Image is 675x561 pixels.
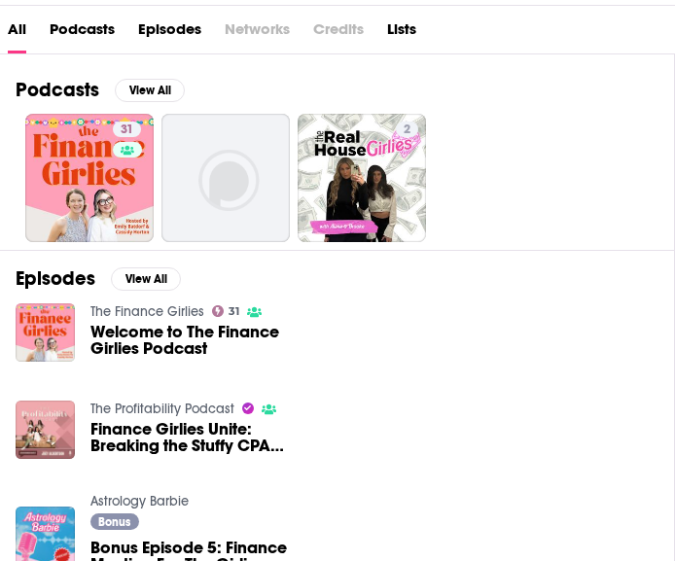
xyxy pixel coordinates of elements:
a: 31 [212,305,240,317]
a: Welcome to The Finance Girlies Podcast [90,324,312,357]
a: Episodes [138,14,201,53]
a: Podcasts [50,14,115,53]
a: EpisodesView All [16,266,181,291]
a: All [8,14,26,53]
h2: Episodes [16,266,95,291]
button: View All [111,267,181,291]
h2: Podcasts [16,78,99,102]
a: 31 [25,114,154,242]
a: 31 [113,122,141,137]
a: Finance Girlies Unite: Breaking the Stuffy CPA Mold [90,421,312,454]
button: View All [115,79,185,102]
img: Finance Girlies Unite: Breaking the Stuffy CPA Mold [16,401,75,460]
img: Welcome to The Finance Girlies Podcast [16,303,75,363]
span: 31 [229,307,239,316]
span: Credits [313,14,364,53]
a: The Profitability Podcast [90,401,234,417]
a: PodcastsView All [16,78,185,102]
a: Lists [387,14,416,53]
a: 2 [298,114,426,242]
span: Networks [225,14,290,53]
a: The Finance Girlies [90,303,204,320]
span: Bonus [98,516,130,528]
span: 2 [404,121,410,140]
a: 2 [396,122,418,137]
a: Astrology Barbie [90,493,189,509]
span: 31 [121,121,133,140]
